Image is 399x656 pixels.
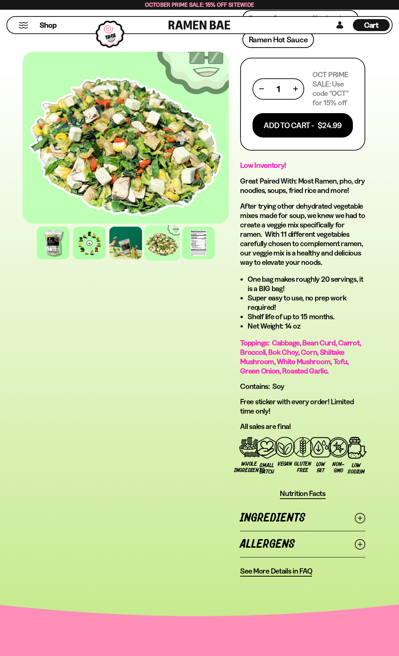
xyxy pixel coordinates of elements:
[240,161,286,170] strong: Low Inventory!
[364,21,379,30] span: Cart
[248,293,365,312] li: Super easy to use, no prep work required!
[234,461,264,474] span: Whole Ingredients
[294,461,311,474] span: Gluten Free
[248,275,365,293] li: One bag makes roughly 20 servings, it is a BIG bag!
[278,461,292,467] span: Vegan
[348,462,365,475] span: Low Sodium
[40,19,57,31] a: Shop
[248,321,365,331] li: Net Weight: 14 oz
[353,17,390,33] div: Cart
[18,22,28,28] button: Mobile Menu Trigger
[240,338,361,375] span: Toppings: Cabbage, Bean Curd, Carrot, Broccoli, Bok Choy, Corn, Shiitake Mushroom, White Mushroom...
[240,382,284,391] span: Contains: Soy
[240,176,365,195] h2: Great Paired With: Most Ramen, pho, dry noodles, soups, fried rice and more!
[248,312,365,321] li: Shelf life of up to 15 months.
[240,422,365,431] p: All sales are final
[145,1,254,8] span: October Prime Sale: 15% off Sitewide
[253,113,353,137] button: Add To Cart - $24.99
[315,461,326,474] span: Low Fat
[277,84,280,94] span: 1
[240,397,354,415] span: Free sticker with every order! Limited time only!
[240,202,365,267] p: After trying other dehydrated vegetable mixes made for soup, we knew we had to create a veggie mi...
[332,461,344,474] span: Non-GMO
[240,566,312,577] a: See More Details in FAQ
[312,70,353,108] p: OCT PRIME SALE: Use code "OCT" for 15% off
[240,531,365,557] a: Allergens
[280,489,326,499] button: Nutrition Facts
[240,566,312,576] span: See More Details in FAQ
[240,505,365,531] a: Ingredients
[260,462,274,475] span: Small Batch
[40,20,57,30] span: Shop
